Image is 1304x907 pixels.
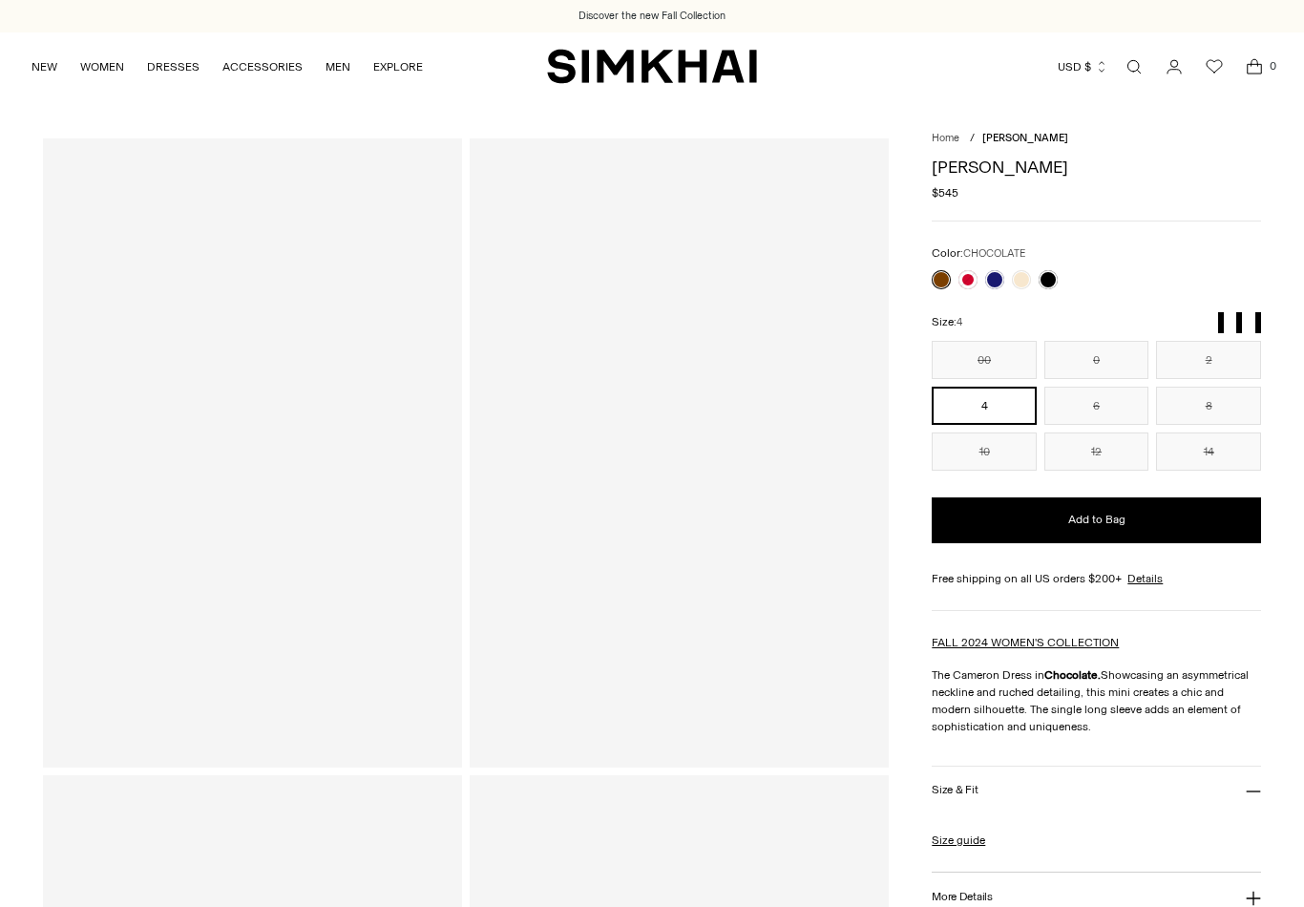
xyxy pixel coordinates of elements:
[1068,512,1125,528] span: Add to Bag
[932,832,985,849] a: Size guide
[932,387,1037,425] button: 4
[1044,668,1101,682] strong: Chocolate.
[80,46,124,88] a: WOMEN
[932,636,1119,649] a: FALL 2024 WOMEN'S COLLECTION
[932,131,1261,147] nav: breadcrumbs
[147,46,200,88] a: DRESSES
[1156,341,1261,379] button: 2
[1156,387,1261,425] button: 8
[1195,48,1233,86] a: Wishlist
[1044,432,1149,471] button: 12
[932,158,1261,176] h1: [PERSON_NAME]
[222,46,303,88] a: ACCESSORIES
[932,244,1025,263] label: Color:
[932,767,1261,815] button: Size & Fit
[963,247,1025,260] span: CHOCOLATE
[932,132,959,144] a: Home
[1264,57,1281,74] span: 0
[470,138,889,768] a: Cameron Dress
[43,138,462,768] a: Cameron Dress
[932,184,958,201] span: $545
[932,570,1261,587] div: Free shipping on all US orders $200+
[1044,341,1149,379] button: 0
[932,666,1261,735] p: The Cameron Dress in Showcasing an asymmetrical neckline and ruched detailing, this mini creates ...
[932,313,962,331] label: Size:
[547,48,757,85] a: SIMKHAI
[1115,48,1153,86] a: Open search modal
[326,46,350,88] a: MEN
[932,432,1037,471] button: 10
[957,316,962,328] span: 4
[578,9,726,24] a: Discover the new Fall Collection
[982,132,1068,144] span: [PERSON_NAME]
[32,46,57,88] a: NEW
[1235,48,1273,86] a: Open cart modal
[932,891,992,903] h3: More Details
[1058,46,1108,88] button: USD $
[970,131,975,147] div: /
[932,341,1037,379] button: 00
[932,784,978,796] h3: Size & Fit
[1155,48,1193,86] a: Go to the account page
[1044,387,1149,425] button: 6
[1156,432,1261,471] button: 14
[373,46,423,88] a: EXPLORE
[932,497,1261,543] button: Add to Bag
[1127,570,1163,587] a: Details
